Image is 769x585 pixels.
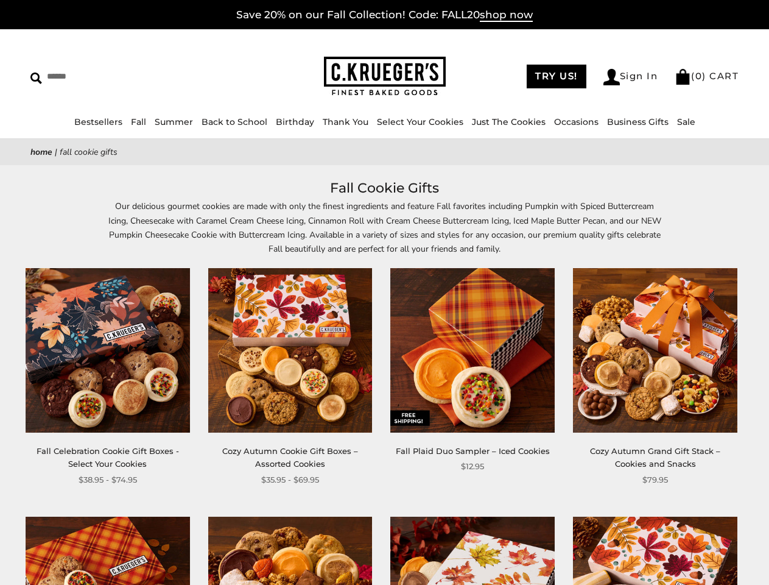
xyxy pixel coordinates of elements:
a: Occasions [554,116,599,127]
a: Summer [155,116,193,127]
a: Select Your Cookies [377,116,463,127]
a: Sign In [603,69,658,85]
a: Fall Celebration Cookie Gift Boxes - Select Your Cookies [37,446,179,469]
a: Thank You [323,116,368,127]
input: Search [30,67,192,86]
img: Fall Plaid Duo Sampler – Iced Cookies [390,268,555,433]
span: Fall Cookie Gifts [60,146,118,158]
span: shop now [480,9,533,22]
a: Birthday [276,116,314,127]
a: Save 20% on our Fall Collection! Code: FALL20shop now [236,9,533,22]
span: | [55,146,57,158]
img: Account [603,69,620,85]
span: $79.95 [642,473,668,486]
a: (0) CART [675,70,739,82]
a: TRY US! [527,65,586,88]
a: Bestsellers [74,116,122,127]
img: Fall Celebration Cookie Gift Boxes - Select Your Cookies [26,268,190,433]
a: Cozy Autumn Cookie Gift Boxes – Assorted Cookies [222,446,358,469]
a: Sale [677,116,695,127]
a: Home [30,146,52,158]
span: $12.95 [461,460,484,473]
nav: breadcrumbs [30,145,739,159]
a: Cozy Autumn Grand Gift Stack – Cookies and Snacks [590,446,720,469]
h1: Fall Cookie Gifts [49,177,720,199]
span: $38.95 - $74.95 [79,473,137,486]
img: C.KRUEGER'S [324,57,446,96]
span: $35.95 - $69.95 [261,473,319,486]
img: Search [30,73,42,84]
a: Just The Cookies [472,116,546,127]
img: Cozy Autumn Cookie Gift Boxes – Assorted Cookies [208,268,373,433]
span: 0 [695,70,703,82]
img: Bag [675,69,691,85]
img: Cozy Autumn Grand Gift Stack – Cookies and Snacks [573,268,737,433]
a: Fall [131,116,146,127]
span: Our delicious gourmet cookies are made with only the finest ingredients and feature Fall favorite... [108,200,661,254]
a: Business Gifts [607,116,669,127]
a: Fall Plaid Duo Sampler – Iced Cookies [396,446,550,456]
a: Back to School [202,116,267,127]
